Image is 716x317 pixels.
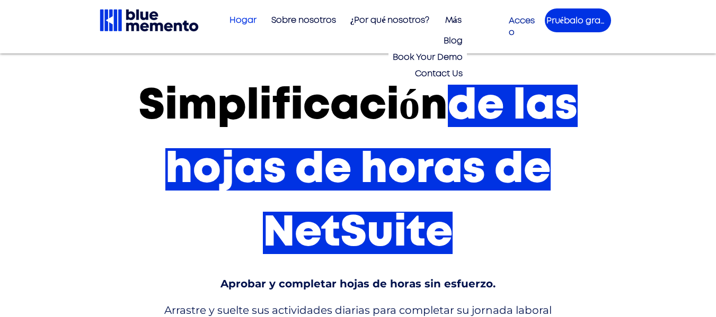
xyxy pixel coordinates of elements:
p: Contact Us [411,66,467,82]
a: Hogar [220,12,262,29]
font: Hogar [229,16,257,24]
nav: Sitio [220,12,467,29]
font: Simplificación [138,85,448,127]
a: Acceso [509,16,535,37]
font: Sobre nosotros [271,16,336,24]
font: Pruébalo gratis [546,16,610,25]
font: ¿Por qué nosotros? [350,16,429,24]
a: ¿Por qué nosotros? [341,12,435,29]
a: Blog [388,33,467,49]
p: Blog [439,33,467,49]
a: Sobre nosotros [262,12,341,29]
font: Aprobar y completar hojas de horas sin esfuerzo. [220,277,496,290]
font: Más [445,16,462,24]
img: Logotipo negro de Blue Memento [99,8,200,33]
a: Book Your Demo [388,49,467,66]
a: Contact Us [388,66,467,82]
font: de las hojas de horas de NetSuite [165,85,578,254]
a: Pruébalo gratis [545,8,611,32]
